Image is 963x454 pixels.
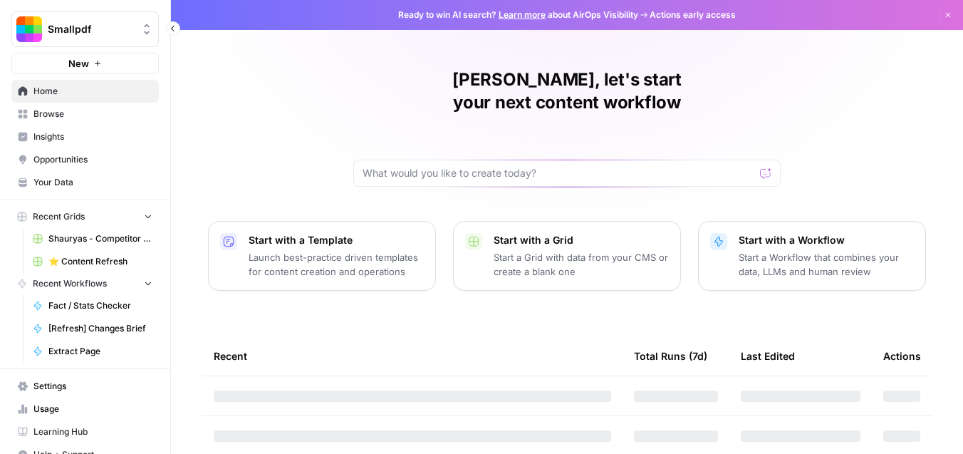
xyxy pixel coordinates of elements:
span: Home [33,85,152,98]
span: Opportunities [33,153,152,166]
p: Start a Grid with data from your CMS or create a blank one [494,250,669,279]
p: Start with a Workflow [739,233,914,247]
input: What would you like to create today? [363,166,754,180]
span: Ready to win AI search? about AirOps Visibility [398,9,638,21]
div: Total Runs (7d) [634,336,707,376]
span: Fact / Stats Checker [48,299,152,312]
span: Actions early access [650,9,736,21]
span: Insights [33,130,152,143]
button: Start with a TemplateLaunch best-practice driven templates for content creation and operations [208,221,436,291]
span: Settings [33,380,152,393]
a: Learning Hub [11,421,159,443]
a: Fact / Stats Checker [26,294,159,317]
div: Actions [883,336,921,376]
button: Workspace: Smallpdf [11,11,159,47]
button: New [11,53,159,74]
a: ⭐️ Content Refresh [26,250,159,273]
span: Smallpdf [48,22,134,36]
button: Recent Grids [11,206,159,227]
a: Insights [11,125,159,148]
span: ⭐️ Content Refresh [48,255,152,268]
span: Recent Grids [33,210,85,223]
div: Last Edited [741,336,795,376]
span: Usage [33,403,152,416]
a: Opportunities [11,148,159,171]
a: Browse [11,103,159,125]
a: Learn more [499,9,546,20]
p: Launch best-practice driven templates for content creation and operations [249,250,424,279]
p: Start a Workflow that combines your data, LLMs and human review [739,250,914,279]
a: Home [11,80,159,103]
div: Recent [214,336,611,376]
button: Start with a GridStart a Grid with data from your CMS or create a blank one [453,221,681,291]
a: Usage [11,398,159,421]
a: Your Data [11,171,159,194]
span: Learning Hub [33,425,152,438]
a: Settings [11,375,159,398]
p: Start with a Grid [494,233,669,247]
span: Recent Workflows [33,277,107,290]
span: Your Data [33,176,152,189]
p: Start with a Template [249,233,424,247]
h1: [PERSON_NAME], let's start your next content workflow [353,68,781,114]
a: Shauryas - Competitor Analysis (Different Languages) Grid [26,227,159,250]
span: Extract Page [48,345,152,358]
span: Shauryas - Competitor Analysis (Different Languages) Grid [48,232,152,245]
a: Extract Page [26,340,159,363]
span: [Refresh] Changes Brief [48,322,152,335]
span: New [68,56,89,71]
button: Recent Workflows [11,273,159,294]
a: [Refresh] Changes Brief [26,317,159,340]
span: Browse [33,108,152,120]
button: Start with a WorkflowStart a Workflow that combines your data, LLMs and human review [698,221,926,291]
img: Smallpdf Logo [16,16,42,42]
